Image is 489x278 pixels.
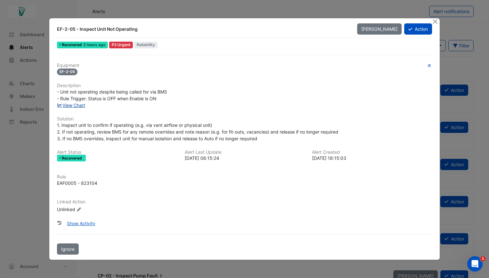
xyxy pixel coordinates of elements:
span: Recovered [62,156,83,160]
div: [DATE] 06:15:24 [185,155,305,161]
button: Action [404,23,432,35]
div: [DATE] 18:15:03 [312,155,432,161]
div: EF-2-05 - Inspect Unit Not Operating [57,26,349,32]
h6: Alert Last Update [185,150,305,155]
div: Unlinked [57,206,134,213]
div: EAF0005 - 823104 [57,180,97,186]
span: Mon 15-Sep-2025 06:15 IST [83,42,105,47]
h6: Equipment [57,63,432,68]
fa-icon: Edit Linked Action [76,207,81,212]
button: [PERSON_NAME] [357,23,402,35]
h6: Alert Created [312,150,432,155]
h6: Linked Action [57,199,432,205]
iframe: Intercom live chat [467,256,483,272]
h6: Solution [57,116,432,122]
div: P2 Urgent [109,42,133,48]
span: Recovered [62,43,83,47]
button: Ignore [57,243,79,255]
h6: Alert Status [57,150,177,155]
h6: Rule [57,174,432,180]
span: - Unit not operating despite being called for via BMS - Rule Trigger: Status is OFF when Enable i... [57,89,167,101]
h6: Description [57,83,432,88]
span: Ignore [61,246,75,252]
span: 1. Inspect unit to confirm if operating (e.g. via vent airflow or physical unit) 2. If not operat... [57,122,338,141]
button: Close [432,18,438,25]
span: Reliability [134,42,157,48]
span: [PERSON_NAME] [361,26,397,32]
span: EF-2-05 [57,69,78,75]
a: View Chart [57,102,85,108]
span: 1 [480,256,485,261]
button: Show Activity [63,218,100,229]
